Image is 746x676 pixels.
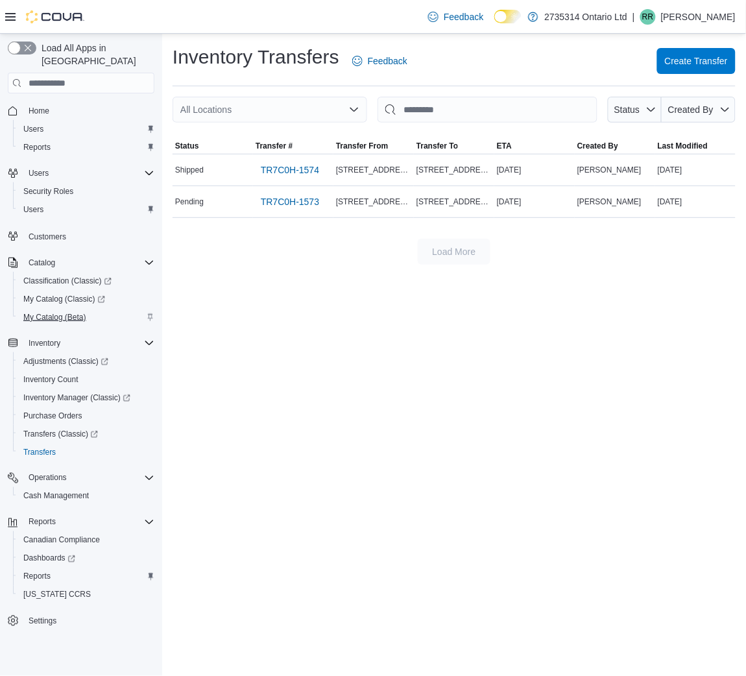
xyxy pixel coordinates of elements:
span: Dark Mode [494,23,495,24]
button: Status [608,97,662,123]
button: Catalog [23,255,60,271]
button: Created By [575,138,655,154]
a: Security Roles [18,184,78,199]
span: Feedback [444,10,483,23]
span: Shipped [175,165,204,175]
h1: Inventory Transfers [173,44,339,70]
span: Cash Management [23,491,89,501]
button: Status [173,138,253,154]
a: My Catalog (Beta) [18,309,91,325]
button: Purchase Orders [13,407,160,425]
span: Dashboards [23,553,75,564]
button: Create Transfer [657,48,736,74]
button: Reports [23,514,61,530]
a: My Catalog (Classic) [18,291,110,307]
button: Users [23,165,54,181]
a: [US_STATE] CCRS [18,587,96,603]
a: Inventory Manager (Classic) [13,389,160,407]
span: Adjustments (Classic) [23,356,108,367]
a: My Catalog (Classic) [13,290,160,308]
button: Reports [13,138,160,156]
span: Last Modified [658,141,708,151]
span: Created By [577,141,618,151]
p: | [632,9,635,25]
input: This is a search bar. After typing your query, hit enter to filter the results lower in the page. [378,97,597,123]
button: Cash Management [13,487,160,505]
button: Transfer To [414,138,494,154]
span: Users [18,202,154,217]
span: Transfers [18,444,154,460]
span: Transfers (Classic) [23,429,98,439]
span: [STREET_ADDRESS] [416,197,492,207]
span: Operations [29,473,67,483]
span: Load More [433,245,476,258]
span: Canadian Compliance [18,533,154,548]
button: ETA [494,138,575,154]
button: Open list of options [349,104,359,115]
span: Purchase Orders [23,411,82,421]
button: Security Roles [13,182,160,200]
span: Inventory Manager (Classic) [18,390,154,405]
button: Users [3,164,160,182]
span: RR [642,9,653,25]
span: TR7C0H-1573 [261,195,319,208]
span: Catalog [29,258,55,268]
span: My Catalog (Classic) [23,294,105,304]
button: Customers [3,226,160,245]
img: Cova [26,10,84,23]
span: Cash Management [18,489,154,504]
a: Reports [18,569,56,585]
button: Inventory [23,335,66,351]
span: Inventory [29,338,60,348]
span: Status [175,141,199,151]
nav: Complex example [8,96,154,664]
span: Transfer To [416,141,458,151]
a: Dashboards [13,549,160,568]
a: Feedback [347,48,413,74]
button: Canadian Compliance [13,531,160,549]
span: Adjustments (Classic) [18,354,154,369]
span: Security Roles [23,186,73,197]
a: Adjustments (Classic) [18,354,114,369]
span: Transfer From [336,141,389,151]
a: Dashboards [18,551,80,566]
span: [STREET_ADDRESS] [336,165,411,175]
button: Inventory [3,334,160,352]
span: Users [23,165,154,181]
button: Users [13,120,160,138]
span: Reports [23,572,51,582]
span: Reports [18,569,154,585]
span: Transfers (Classic) [18,426,154,442]
a: Transfers (Classic) [18,426,103,442]
span: Canadian Compliance [23,535,100,546]
span: Transfers [23,447,56,457]
span: [PERSON_NAME] [577,165,642,175]
a: Classification (Classic) [18,273,117,289]
a: Feedback [423,4,488,30]
span: My Catalog (Beta) [23,312,86,322]
span: Inventory Count [18,372,154,387]
span: Reports [18,139,154,155]
button: Created By [662,97,736,123]
button: Last Modified [655,138,736,154]
button: Operations [3,469,160,487]
input: Dark Mode [494,10,522,23]
div: [DATE] [655,194,736,210]
span: Classification (Classic) [23,276,112,286]
a: Users [18,121,49,137]
a: TR7C0H-1574 [256,157,324,183]
span: Create Transfer [665,54,728,67]
span: Customers [29,232,66,242]
button: Users [13,200,160,219]
a: Cash Management [18,489,94,504]
button: [US_STATE] CCRS [13,586,160,604]
a: Inventory Count [18,372,84,387]
span: Purchase Orders [18,408,154,424]
button: Reports [3,513,160,531]
span: Customers [23,228,154,244]
a: Users [18,202,49,217]
span: Washington CCRS [18,587,154,603]
a: Settings [23,614,62,629]
span: Reports [23,142,51,152]
a: Transfers (Classic) [13,425,160,443]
